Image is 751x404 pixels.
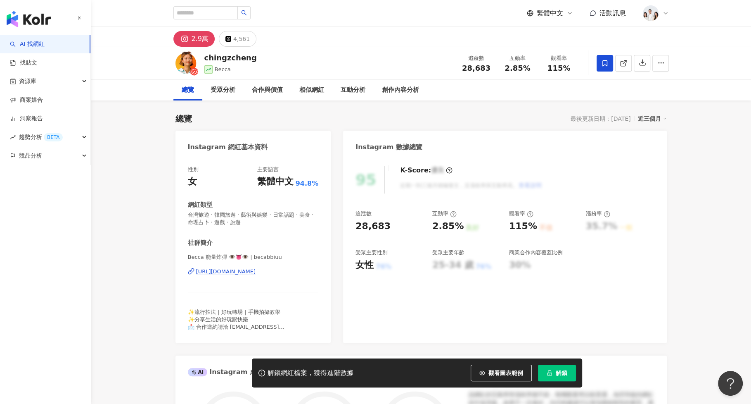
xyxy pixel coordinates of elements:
div: 觀看率 [543,54,575,62]
div: 受眾主要年齡 [432,249,464,256]
div: 互動率 [502,54,533,62]
a: 找貼文 [10,59,37,67]
span: 趨勢分析 [19,128,63,146]
div: 相似網紅 [299,85,324,95]
div: 漲粉率 [586,210,610,218]
span: 2.85% [505,64,530,72]
div: 解鎖網紅檔案，獲得進階數據 [268,369,353,378]
div: 受眾分析 [211,85,235,95]
span: 繁體中文 [537,9,563,18]
div: [URL][DOMAIN_NAME] [196,268,256,275]
span: 94.8% [296,179,319,188]
span: lock [547,370,552,376]
span: 台灣旅遊 · 韓國旅遊 · 藝術與娛樂 · 日常話題 · 美食 · 命理占卜 · 遊戲 · 旅遊 [188,211,319,226]
div: 創作內容分析 [382,85,419,95]
span: rise [10,134,16,140]
span: Becca 能量炸彈 👁️👅👁️ | becabbiuu [188,253,319,261]
button: 2.9萬 [173,31,215,47]
span: 資源庫 [19,72,36,91]
img: 20231221_NR_1399_Small.jpg [643,5,659,21]
div: 性別 [188,166,199,173]
div: 女 [188,175,197,188]
a: searchAI 找網紅 [10,40,45,48]
div: 受眾主要性別 [355,249,388,256]
div: 主要語言 [257,166,279,173]
button: 解鎖 [538,365,576,381]
span: 觀看圖表範例 [488,370,523,376]
div: 追蹤數 [355,210,372,218]
div: 2.85% [432,220,464,233]
a: [URL][DOMAIN_NAME] [188,268,319,275]
div: 總覽 [182,85,194,95]
div: chingzcheng [204,53,257,63]
img: logo [7,11,51,27]
div: 2.9萬 [192,33,208,45]
div: 社群簡介 [188,239,213,247]
div: BETA [44,133,63,141]
button: 4,561 [219,31,256,47]
div: 網紅類型 [188,201,213,209]
div: 合作與價值 [252,85,283,95]
span: 28,683 [462,64,490,72]
div: 115% [509,220,537,233]
div: 總覽 [175,113,192,124]
span: 活動訊息 [599,9,626,17]
div: 繁體中文 [257,175,294,188]
div: 互動率 [432,210,457,218]
div: 互動分析 [341,85,365,95]
div: 近三個月 [638,113,667,124]
span: 競品分析 [19,146,42,165]
div: 4,561 [233,33,250,45]
div: Instagram 網紅基本資料 [188,143,268,152]
span: ✨流行拍法｜好玩轉場｜手機拍攝教學 ✨分享生活的好玩跟快樂 📩 合作邀約請洽 [EMAIL_ADDRESS][DOMAIN_NAME] [188,309,285,338]
div: Instagram 數據總覽 [355,143,422,152]
a: 洞察報告 [10,115,43,123]
div: 女性 [355,259,374,272]
a: 商案媒合 [10,96,43,104]
div: 最後更新日期：[DATE] [571,115,630,122]
button: 觀看圖表範例 [471,365,532,381]
div: 觀看率 [509,210,533,218]
span: 115% [547,64,571,72]
div: 追蹤數 [461,54,492,62]
span: Becca [215,66,231,72]
span: 解鎖 [556,370,567,376]
div: K-Score : [400,166,452,175]
div: 28,683 [355,220,391,233]
img: KOL Avatar [173,51,198,76]
div: 商業合作內容覆蓋比例 [509,249,563,256]
span: search [241,10,247,16]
